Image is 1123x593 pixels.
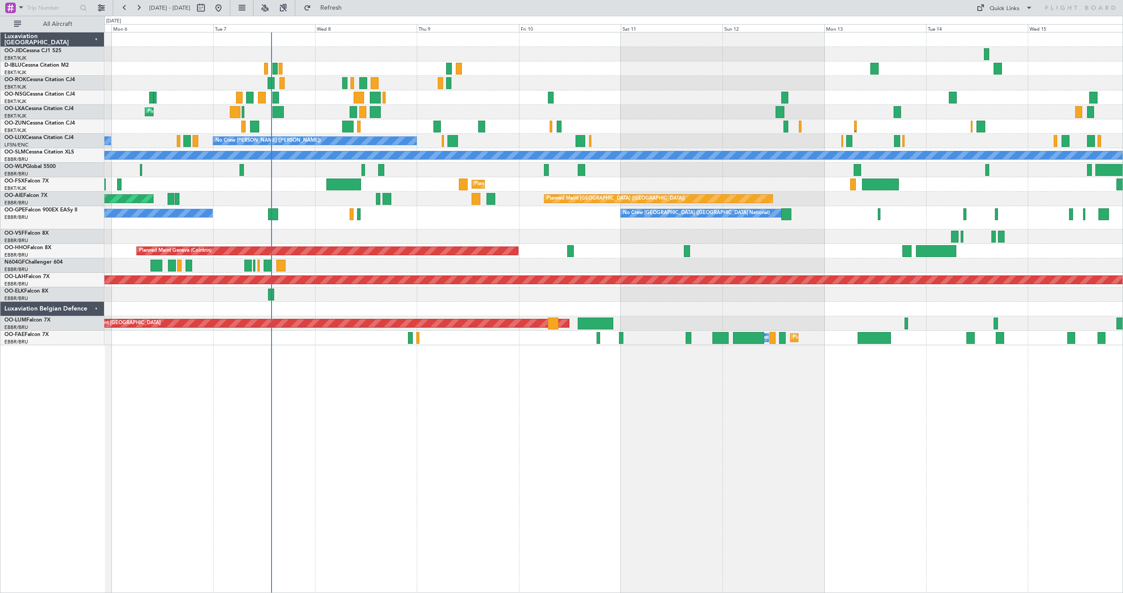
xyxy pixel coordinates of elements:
a: OO-SLMCessna Citation XLS [4,150,74,155]
a: EBBR/BRU [4,295,28,302]
span: [DATE] - [DATE] [149,4,190,12]
a: OO-WLPGlobal 5500 [4,164,56,169]
span: Refresh [313,5,350,11]
div: Tue 14 [926,24,1028,32]
a: OO-LUMFalcon 7X [4,318,50,323]
a: EBBR/BRU [4,266,28,273]
span: N604GF [4,260,25,265]
span: OO-LXA [4,106,25,111]
a: EBKT/KJK [4,127,26,134]
span: OO-ZUN [4,121,26,126]
div: Mon 6 [111,24,213,32]
div: Sun 12 [722,24,824,32]
div: Quick Links [990,4,1019,13]
span: OO-LUX [4,135,25,140]
div: Planned Maint Melsbroek Air Base [793,331,869,344]
span: D-IBLU [4,63,21,68]
a: OO-ZUNCessna Citation CJ4 [4,121,75,126]
a: N604GFChallenger 604 [4,260,63,265]
button: All Aircraft [10,17,95,31]
a: OO-FSXFalcon 7X [4,179,49,184]
a: EBKT/KJK [4,55,26,61]
a: OO-ELKFalcon 8X [4,289,48,294]
a: OO-LXACessna Citation CJ4 [4,106,74,111]
a: OO-LUXCessna Citation CJ4 [4,135,74,140]
div: No Crew [GEOGRAPHIC_DATA] ([GEOGRAPHIC_DATA] National) [623,207,770,220]
a: EBKT/KJK [4,69,26,76]
a: EBBR/BRU [4,171,28,177]
div: Wed 8 [315,24,417,32]
span: OO-JID [4,48,23,54]
div: Planned Maint Kortrijk-[GEOGRAPHIC_DATA] [474,178,576,191]
a: EBBR/BRU [4,252,28,258]
input: Trip Number [27,1,77,14]
span: OO-FSX [4,179,25,184]
span: OO-SLM [4,150,25,155]
a: OO-VSFFalcon 8X [4,231,49,236]
a: EBBR/BRU [4,281,28,287]
span: OO-AIE [4,193,23,198]
span: OO-LUM [4,318,26,323]
span: OO-NSG [4,92,26,97]
a: OO-NSGCessna Citation CJ4 [4,92,75,97]
span: OO-ELK [4,289,24,294]
span: OO-HHO [4,245,27,250]
a: OO-JIDCessna CJ1 525 [4,48,61,54]
a: OO-ROKCessna Citation CJ4 [4,77,75,82]
div: Thu 9 [417,24,519,32]
a: OO-FAEFalcon 7X [4,332,49,337]
a: EBKT/KJK [4,185,26,192]
a: D-IBLUCessna Citation M2 [4,63,69,68]
span: All Aircraft [23,21,93,27]
button: Quick Links [972,1,1037,15]
div: Planned Maint [GEOGRAPHIC_DATA] ([GEOGRAPHIC_DATA]) [547,192,685,205]
a: EBKT/KJK [4,98,26,105]
a: LFSN/ENC [4,142,29,148]
a: EBBR/BRU [4,324,28,331]
a: EBKT/KJK [4,113,26,119]
div: Planned Maint Geneva (Cointrin) [139,244,211,257]
span: OO-GPE [4,207,25,213]
div: Tue 7 [213,24,315,32]
span: OO-WLP [4,164,26,169]
div: [DATE] [106,18,121,25]
a: OO-AIEFalcon 7X [4,193,47,198]
div: Mon 13 [824,24,926,32]
button: Refresh [300,1,352,15]
div: Planned Maint Kortrijk-[GEOGRAPHIC_DATA] [147,105,250,118]
a: EBBR/BRU [4,200,28,206]
a: OO-HHOFalcon 8X [4,245,51,250]
span: OO-VSF [4,231,25,236]
a: EBBR/BRU [4,214,28,221]
span: OO-ROK [4,77,26,82]
span: OO-LAH [4,274,25,279]
span: OO-FAE [4,332,25,337]
a: EBBR/BRU [4,339,28,345]
a: OO-LAHFalcon 7X [4,274,50,279]
a: EBBR/BRU [4,156,28,163]
div: Sat 11 [621,24,722,32]
div: AOG Maint [GEOGRAPHIC_DATA] [83,317,161,330]
a: EBKT/KJK [4,84,26,90]
a: OO-GPEFalcon 900EX EASy II [4,207,77,213]
a: EBBR/BRU [4,237,28,244]
div: No Crew [PERSON_NAME] ([PERSON_NAME]) [215,134,321,147]
div: Fri 10 [519,24,621,32]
